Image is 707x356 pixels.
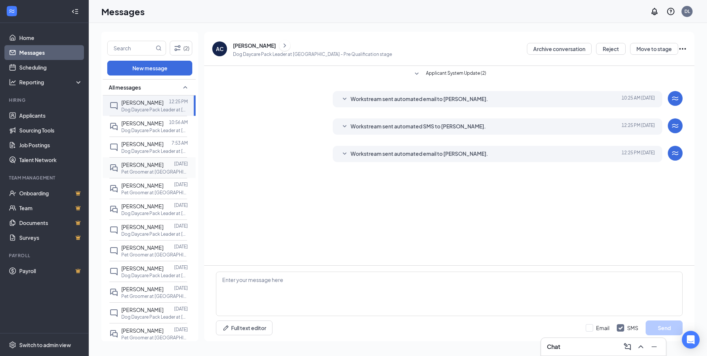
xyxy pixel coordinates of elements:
[412,70,486,78] button: SmallChevronDownApplicant System Update (2)
[109,246,118,255] svg: ChatInactive
[630,43,678,55] button: Move to stage
[121,327,163,334] span: [PERSON_NAME]
[173,44,182,53] svg: Filter
[19,186,82,201] a: OnboardingCrown
[109,143,118,152] svg: ChatInactive
[351,95,488,104] span: Workstream sent automated email to [PERSON_NAME].
[107,61,192,75] button: New message
[109,309,118,318] svg: ChatInactive
[109,267,118,276] svg: ChatInactive
[19,138,82,152] a: Job Postings
[121,182,163,189] span: [PERSON_NAME]
[622,95,655,104] span: [DATE] 10:25 AM
[19,123,82,138] a: Sourcing Tools
[109,164,118,172] svg: DoubleChat
[9,175,81,181] div: Team Management
[9,341,16,349] svg: Settings
[635,341,647,353] button: ChevronUp
[19,30,82,45] a: Home
[109,84,141,91] span: All messages
[121,286,163,292] span: [PERSON_NAME]
[340,150,349,158] svg: SmallChevronDown
[426,70,486,78] span: Applicant System Update (2)
[121,203,163,209] span: [PERSON_NAME]
[121,293,188,299] p: Pet Groomer at [GEOGRAPHIC_DATA]
[233,42,276,49] div: [PERSON_NAME]
[169,98,188,105] p: 12:25 PM
[121,272,188,279] p: Dog Daycare Pack Leader at [GEOGRAPHIC_DATA]
[109,184,118,193] svg: DoubleChat
[666,7,675,16] svg: QuestionInfo
[109,329,118,338] svg: DoubleChat
[279,40,290,51] button: ChevronRight
[9,97,81,103] div: Hiring
[169,119,188,125] p: 10:56 AM
[121,231,188,237] p: Dog Daycare Pack Leader at [GEOGRAPHIC_DATA]
[19,152,82,167] a: Talent Network
[170,41,192,56] button: Filter (2)
[9,252,81,259] div: Payroll
[109,226,118,235] svg: ChatInactive
[174,161,188,167] p: [DATE]
[121,120,163,127] span: [PERSON_NAME]
[121,148,188,154] p: Dog Daycare Pack Leader at [GEOGRAPHIC_DATA]
[351,150,488,158] span: Workstream sent automated email to [PERSON_NAME].
[671,94,680,103] svg: WorkstreamLogo
[646,320,683,335] button: Send
[19,341,71,349] div: Switch to admin view
[121,265,163,272] span: [PERSON_NAME]
[121,127,188,134] p: Dog Daycare Pack Leader at [GEOGRAPHIC_DATA]
[174,181,188,188] p: [DATE]
[121,189,188,196] p: Pet Groomer at [GEOGRAPHIC_DATA]
[174,202,188,208] p: [DATE]
[121,314,188,320] p: Dog Daycare Pack Leader at [GEOGRAPHIC_DATA]
[174,223,188,229] p: [DATE]
[19,263,82,278] a: PayrollCrown
[281,41,288,50] svg: ChevronRight
[174,285,188,291] p: [DATE]
[340,95,349,104] svg: SmallChevronDown
[233,51,392,57] p: Dog Daycare Pack Leader at [GEOGRAPHIC_DATA] - Pre Qualification stage
[527,43,592,55] button: Archive conversation
[19,108,82,123] a: Applicants
[121,306,163,313] span: [PERSON_NAME]
[19,78,83,86] div: Reporting
[671,121,680,130] svg: WorkstreamLogo
[684,8,690,14] div: DL
[650,7,659,16] svg: Notifications
[622,341,633,353] button: ComposeMessage
[222,324,230,332] svg: Pen
[121,244,163,251] span: [PERSON_NAME]
[109,122,118,131] svg: DoubleChat
[19,45,82,60] a: Messages
[636,342,645,351] svg: ChevronUp
[121,141,163,147] span: [PERSON_NAME]
[121,210,188,216] p: Dog Daycare Pack Leader at [GEOGRAPHIC_DATA]
[351,122,486,131] span: Workstream sent automated SMS to [PERSON_NAME].
[19,201,82,215] a: TeamCrown
[109,205,118,214] svg: DoubleChat
[71,8,79,15] svg: Collapse
[121,169,188,175] p: Pet Groomer at [GEOGRAPHIC_DATA]
[121,224,163,230] span: [PERSON_NAME]
[216,45,224,53] div: AC
[671,149,680,158] svg: WorkstreamLogo
[596,43,626,55] button: Reject
[109,288,118,297] svg: DoubleChat
[181,83,190,92] svg: SmallChevronUp
[109,101,118,110] svg: ChatInactive
[412,70,421,78] svg: SmallChevronDown
[340,122,349,131] svg: SmallChevronDown
[9,78,16,86] svg: Analysis
[216,320,273,335] button: Full text editorPen
[174,306,188,312] p: [DATE]
[121,161,163,168] span: [PERSON_NAME]
[622,150,655,158] span: [DATE] 12:25 PM
[174,326,188,333] p: [DATE]
[108,41,154,55] input: Search
[19,215,82,230] a: DocumentsCrown
[174,244,188,250] p: [DATE]
[101,5,145,18] h1: Messages
[547,343,560,351] h3: Chat
[648,341,660,353] button: Minimize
